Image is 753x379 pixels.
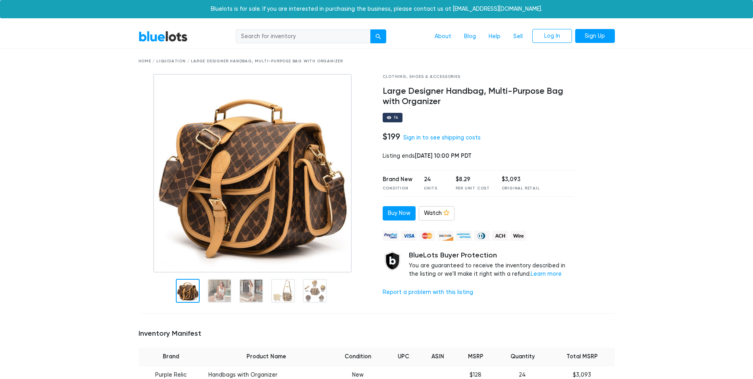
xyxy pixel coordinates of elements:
[424,186,444,191] div: Units
[456,231,472,241] img: american_express-ae2a9f97a040b4b41f6397f7637041a5861d5f99d0716c09922aba4e24c8547d.png
[403,134,481,141] a: Sign in to see shipping costs
[139,329,615,338] h5: Inventory Manifest
[424,175,444,184] div: 24
[532,29,572,43] a: Log In
[419,206,454,220] a: Watch
[428,29,458,44] a: About
[383,175,412,184] div: Brand New
[383,289,473,296] a: Report a problem with this listing
[575,29,615,43] a: Sign Up
[139,348,204,366] th: Brand
[236,29,371,44] input: Search for inventory
[383,186,412,191] div: Condition
[507,29,529,44] a: Sell
[420,348,456,366] th: ASIN
[502,175,540,184] div: $3,093
[531,271,562,277] a: Learn more
[409,251,574,278] div: You are guaranteed to receive the inventory described in the listing or we'll make it right with ...
[502,186,540,191] div: Original Retail
[495,348,549,366] th: Quantity
[492,231,508,241] img: ach-b7992fed28a4f97f893c574229be66187b9afb3f1a8d16a4691d3d3140a8ab00.png
[474,231,490,241] img: diners_club-c48f30131b33b1bb0e5d0e2dbd43a8bea4cb12cb2961413e2f4250e06c020426.png
[387,348,420,366] th: UPC
[139,58,615,64] div: Home / Liquidation / Large Designer Handbag, Multi-Purpose Bag with Organizer
[153,74,352,273] img: 4b4adf3d-8456-47b7-a024-4776004e14af-1739154130.jpg
[456,348,496,366] th: MSRP
[383,152,574,160] div: Listing ends
[204,348,329,366] th: Product Name
[456,186,490,191] div: Per Unit Cost
[329,348,387,366] th: Condition
[458,29,482,44] a: Blog
[415,152,472,159] span: [DATE] 10:00 PM PDT
[549,348,614,366] th: Total MSRP
[409,251,574,260] h5: BlueLots Buyer Protection
[393,116,399,120] div: 74
[383,86,574,107] h4: Large Designer Handbag, Multi-Purpose Bag with Organizer
[383,131,400,142] h4: $199
[437,231,453,241] img: discover-82be18ecfda2d062aad2762c1ca80e2d36a4073d45c9e0ffae68cd515fbd3d32.png
[510,231,526,241] img: wire-908396882fe19aaaffefbd8e17b12f2f29708bd78693273c0e28e3a24408487f.png
[383,251,402,271] img: buyer_protection_shield-3b65640a83011c7d3ede35a8e5a80bfdfaa6a97447f0071c1475b91a4b0b3d01.png
[139,31,188,42] a: BlueLots
[383,74,574,80] div: Clothing, Shoes & Accessories
[482,29,507,44] a: Help
[383,206,416,220] a: Buy Now
[456,175,490,184] div: $8.29
[419,231,435,241] img: mastercard-42073d1d8d11d6635de4c079ffdb20a4f30a903dc55d1612383a1b395dd17f39.png
[383,231,399,241] img: paypal_credit-80455e56f6e1299e8d57f40c0dcee7b8cd4ae79b9eccbfc37e2480457ba36de9.png
[401,231,417,241] img: visa-79caf175f036a155110d1892330093d4c38f53c55c9ec9e2c3a54a56571784bb.png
